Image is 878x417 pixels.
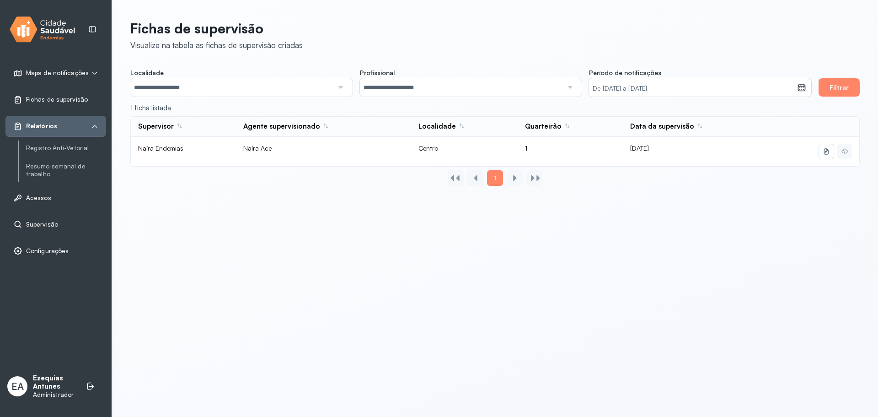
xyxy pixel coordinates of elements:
a: Resumo semanal de trabalho [26,161,106,180]
div: 1 ficha listada [130,104,860,113]
p: Fichas de supervisão [130,20,303,37]
a: Supervisão [13,220,98,229]
span: Profissional [360,69,395,77]
span: Localidade [130,69,164,77]
a: Acessos [13,193,98,202]
a: Registro Anti-Vetorial [26,144,106,152]
div: Agente supervisionado [243,122,329,131]
span: Período de notificações [589,69,661,77]
div: 1 [525,144,616,152]
div: Data da supervisão [630,122,703,131]
img: logo.svg [10,15,75,44]
span: Acessos [26,194,51,202]
a: Resumo semanal de trabalho [26,162,106,178]
td: [DATE] [623,137,776,166]
span: Mapa de notificações [26,69,89,77]
div: Localidade [418,122,465,131]
a: Registro Anti-Vetorial [26,142,106,154]
td: Naíra Ace [236,137,412,166]
span: Relatórios [26,122,57,130]
td: Centro [411,137,518,166]
span: Supervisão [26,221,58,228]
span: 1 [493,174,496,182]
td: Naíra Endemias [131,137,236,166]
small: De [DATE] a [DATE] [593,84,793,93]
div: Supervisor [138,122,182,131]
span: EA [11,380,24,392]
div: Quarteirão [525,122,570,131]
span: Configurações [26,247,69,255]
button: Filtrar [819,78,860,97]
p: Administrador [33,391,77,399]
a: Configurações [13,246,98,255]
p: Ezequias Antunes [33,374,77,391]
div: Visualize na tabela as fichas de supervisão criadas [130,40,303,50]
span: Fichas de supervisão [26,96,88,103]
a: Fichas de supervisão [13,95,98,104]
